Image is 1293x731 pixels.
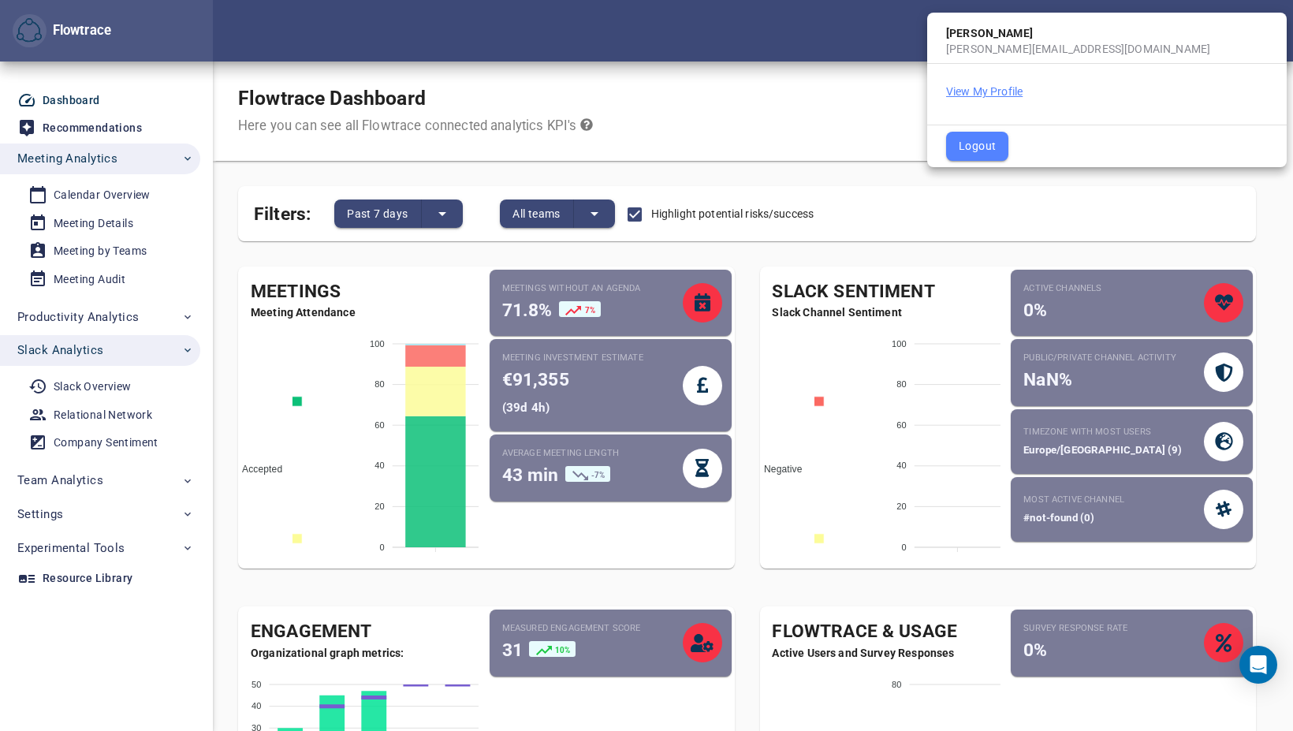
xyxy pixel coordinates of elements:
div: [PERSON_NAME] [927,19,1287,41]
button: Logout [946,132,1008,161]
span: Logout [959,136,996,156]
button: View My Profile [946,84,1023,99]
div: Open Intercom Messenger [1239,646,1277,684]
div: [PERSON_NAME][EMAIL_ADDRESS][DOMAIN_NAME] [927,41,1287,57]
